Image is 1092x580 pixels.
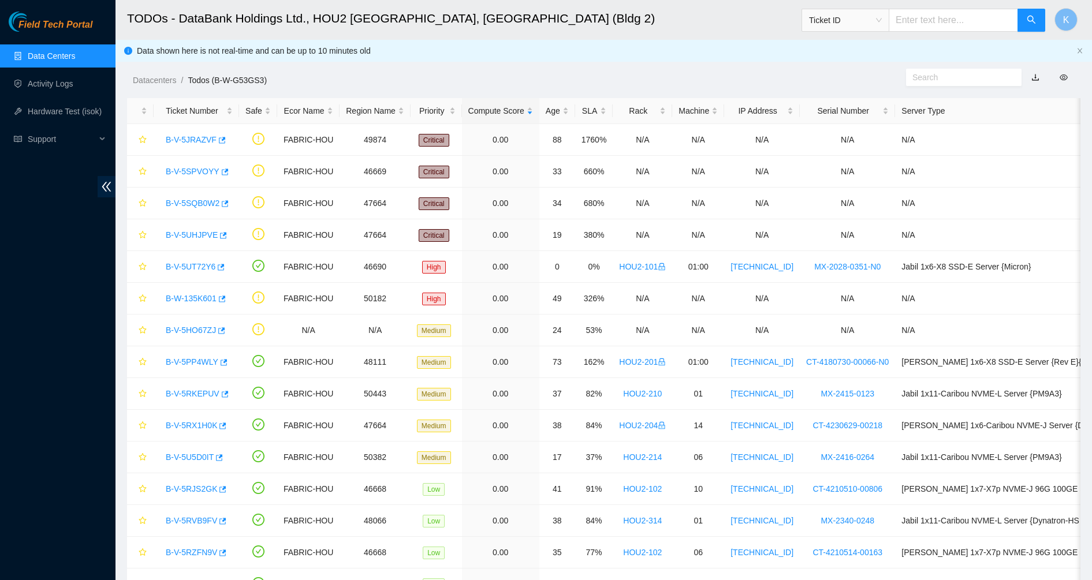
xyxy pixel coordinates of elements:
a: CT-4180730-00066-N0 [806,357,889,366]
td: 50382 [340,441,411,473]
span: Medium [417,324,451,337]
td: 84% [575,505,613,537]
span: exclamation-circle [252,164,264,177]
span: check-circle [252,260,264,272]
td: 0.00 [462,251,539,283]
td: 0.00 [462,283,539,315]
td: N/A [724,124,800,156]
span: check-circle [252,545,264,557]
td: N/A [800,315,895,346]
a: [TECHNICAL_ID] [731,262,793,271]
button: star [133,321,147,339]
td: 82% [575,378,613,410]
td: N/A [672,124,724,156]
td: 77% [575,537,613,568]
td: N/A [724,219,800,251]
a: B-V-5SPVOYY [166,167,219,176]
td: 50182 [340,283,411,315]
td: FABRIC-HOU [277,441,340,473]
a: B-V-5RKEPUV [166,389,219,398]
span: High [422,261,446,274]
td: 01 [672,378,724,410]
a: CT-4210514-00163 [813,548,882,557]
td: 35 [539,537,575,568]
td: N/A [800,219,895,251]
a: HOU2-210 [623,389,662,398]
td: 46668 [340,537,411,568]
td: 0.00 [462,473,539,505]
a: [TECHNICAL_ID] [731,357,793,366]
a: B-V-5PP4WLY [166,357,218,366]
button: star [133,226,147,244]
a: CT-4230629-00218 [813,421,882,430]
span: exclamation-circle [252,228,264,240]
button: star [133,416,147,435]
td: 73 [539,346,575,378]
span: Medium [417,356,451,369]
td: N/A [724,156,800,188]
a: CT-4210510-00806 [813,484,882,493]
a: Akamai TechnologiesField Tech Portal [9,21,92,36]
a: MX-2416-0264 [821,452,874,462]
td: N/A [613,219,672,251]
a: [TECHNICAL_ID] [731,484,793,493]
td: 680% [575,188,613,219]
td: N/A [800,124,895,156]
td: 84% [575,410,613,441]
td: FABRIC-HOU [277,124,340,156]
span: read [14,135,22,143]
img: Akamai Technologies [9,12,58,32]
td: 0% [575,251,613,283]
td: 34 [539,188,575,219]
a: B-W-135K601 [166,294,217,303]
span: star [139,358,147,367]
td: 380% [575,219,613,251]
td: FABRIC-HOU [277,505,340,537]
span: Medium [417,451,451,464]
span: check-circle [252,514,264,526]
span: exclamation-circle [252,133,264,145]
td: N/A [800,188,895,219]
a: HOU2-102 [623,484,662,493]
td: 326% [575,283,613,315]
td: 0.00 [462,156,539,188]
span: exclamation-circle [252,196,264,208]
td: 38 [539,410,575,441]
span: lock [658,421,666,429]
a: MX-2340-0248 [821,516,874,525]
td: N/A [724,188,800,219]
span: star [139,421,147,431]
td: 50443 [340,378,411,410]
span: star [139,517,147,526]
td: 660% [575,156,613,188]
td: 33 [539,156,575,188]
td: 0.00 [462,346,539,378]
span: star [139,136,147,145]
button: search [1018,9,1045,32]
span: check-circle [252,387,264,399]
td: N/A [800,283,895,315]
span: lock [658,263,666,271]
td: FABRIC-HOU [277,410,340,441]
span: exclamation-circle [252,323,264,335]
a: B-V-5UHJPVE [166,230,218,240]
td: 48111 [340,346,411,378]
td: N/A [613,283,672,315]
td: 10 [672,473,724,505]
span: double-left [98,176,115,197]
span: check-circle [252,450,264,462]
td: FABRIC-HOU [277,156,340,188]
span: check-circle [252,482,264,494]
td: N/A [277,315,340,346]
button: star [133,194,147,212]
a: HOU2-102 [623,548,662,557]
td: 06 [672,537,724,568]
td: 0.00 [462,219,539,251]
span: Field Tech Portal [18,20,92,31]
td: N/A [613,156,672,188]
td: 0.00 [462,378,539,410]
td: N/A [672,219,724,251]
a: MX-2415-0123 [821,389,874,398]
a: HOU2-204lock [619,421,666,430]
a: B-V-5RZFN9V [166,548,217,557]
